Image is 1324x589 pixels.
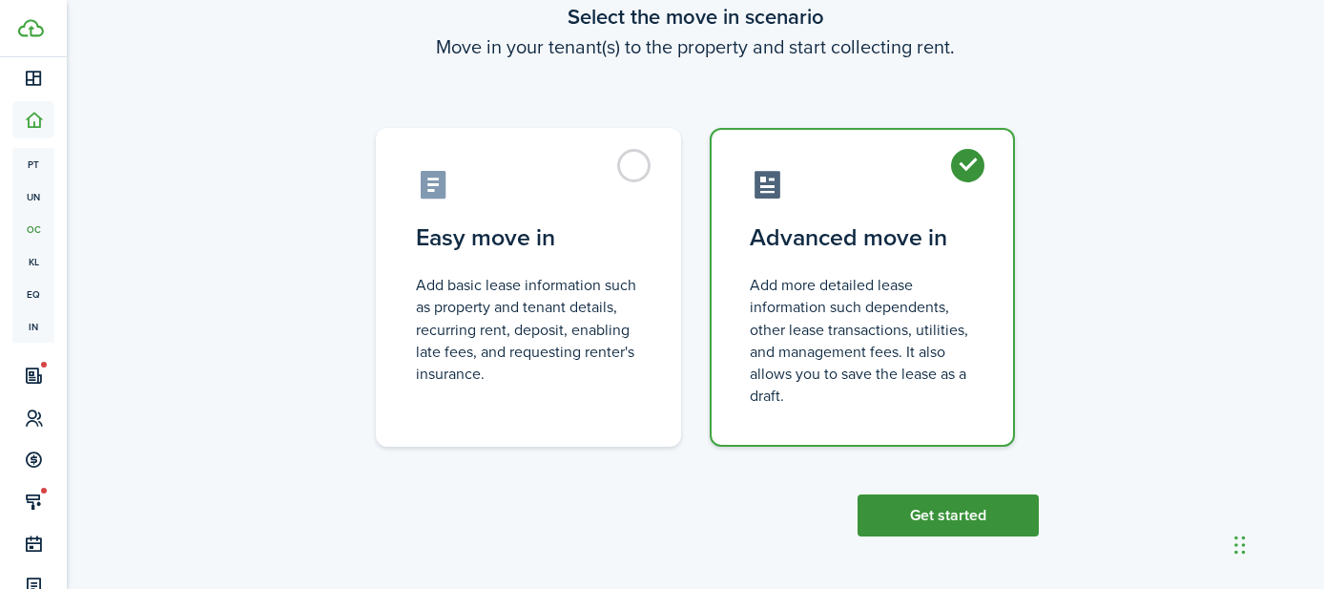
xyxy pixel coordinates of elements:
a: oc [12,213,54,245]
a: kl [12,245,54,278]
control-radio-card-description: Add more detailed lease information such dependents, other lease transactions, utilities, and man... [750,274,975,407]
div: Drag [1234,516,1246,574]
control-radio-card-title: Advanced move in [750,221,975,255]
img: TenantCloud [18,19,44,37]
a: pt [12,148,54,180]
button: Get started [858,494,1039,536]
a: un [12,180,54,213]
control-radio-card-description: Add basic lease information such as property and tenant details, recurring rent, deposit, enablin... [416,274,641,385]
wizard-step-header-description: Move in your tenant(s) to the property and start collecting rent. [352,32,1039,61]
a: eq [12,278,54,310]
wizard-step-header-title: Select the move in scenario [352,1,1039,32]
a: in [12,310,54,343]
control-radio-card-title: Easy move in [416,221,641,255]
iframe: Chat Widget [1229,497,1324,589]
